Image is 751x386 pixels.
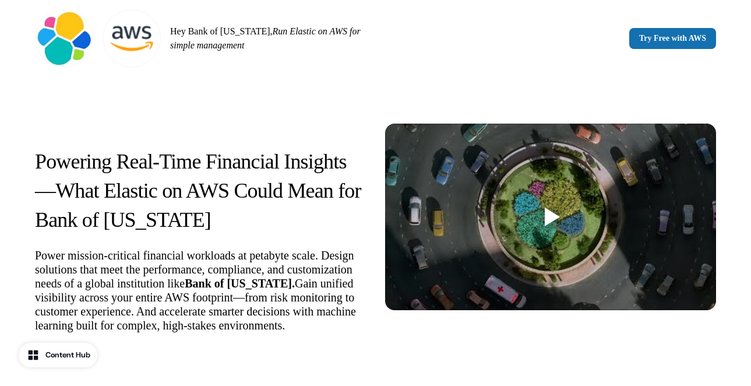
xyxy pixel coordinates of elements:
[170,24,371,52] p: Hey Bank of [US_STATE],
[170,26,361,50] em: Run Elastic on AWS for simple management
[45,349,90,361] div: Content Hub
[19,343,97,367] button: Content Hub
[35,248,366,332] p: Power mission-critical financial workloads at petabyte scale. Design solutions that meet the perf...
[185,277,295,290] strong: Bank of [US_STATE].
[35,147,366,234] p: Powering Real-Time Financial Insights—What Elastic on AWS Could Mean for Bank of [US_STATE]
[629,28,716,49] a: Try Free with AWS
